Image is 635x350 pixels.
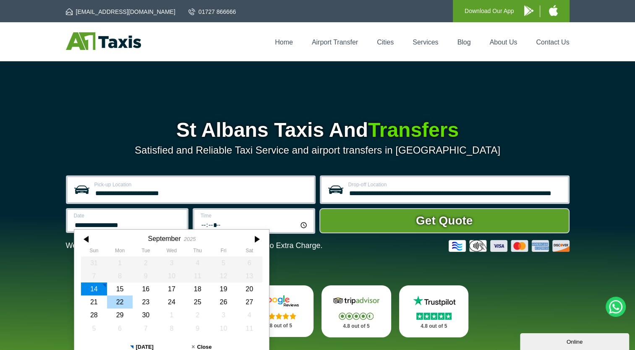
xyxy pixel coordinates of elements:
div: September [148,235,180,243]
div: 04 September 2025 [184,256,210,269]
div: 10 September 2025 [159,269,185,282]
div: 03 October 2025 [210,308,236,321]
p: Download Our App [465,6,514,16]
div: 24 September 2025 [159,295,185,308]
img: Tripadvisor [331,295,382,307]
div: 08 October 2025 [159,322,185,335]
div: 01 October 2025 [159,308,185,321]
h1: St Albans Taxis And [66,120,570,140]
a: [EMAIL_ADDRESS][DOMAIN_NAME] [66,8,175,16]
iframe: chat widget [520,332,631,350]
div: 19 September 2025 [210,282,236,295]
div: 20 September 2025 [236,282,262,295]
div: 07 October 2025 [133,322,159,335]
a: Tripadvisor Stars 4.8 out of 5 [321,285,391,337]
img: Trustpilot [409,295,459,307]
div: 08 September 2025 [107,269,133,282]
label: Time [201,213,308,218]
th: Thursday [184,248,210,256]
p: We Now Accept Card & Contactless Payment In [66,241,323,250]
th: Wednesday [159,248,185,256]
div: 22 September 2025 [107,295,133,308]
a: Services [413,39,438,46]
div: 2025 [183,236,195,242]
label: Drop-off Location [348,182,563,187]
a: 01727 866666 [188,8,236,16]
div: 15 September 2025 [107,282,133,295]
div: 23 September 2025 [133,295,159,308]
div: 26 September 2025 [210,295,236,308]
a: Airport Transfer [312,39,358,46]
label: Date [74,213,182,218]
p: Satisfied and Reliable Taxi Service and airport transfers in [GEOGRAPHIC_DATA] [66,144,570,156]
div: 29 September 2025 [107,308,133,321]
div: 10 October 2025 [210,322,236,335]
img: Google [253,295,304,307]
a: Blog [457,39,470,46]
div: 30 September 2025 [133,308,159,321]
p: 4.8 out of 5 [408,321,460,332]
div: 06 October 2025 [107,322,133,335]
div: 02 October 2025 [184,308,210,321]
div: 11 October 2025 [236,322,262,335]
p: 4.8 out of 5 [253,321,304,331]
div: 28 September 2025 [81,308,107,321]
label: Pick-up Location [94,182,309,187]
th: Tuesday [133,248,159,256]
div: 09 October 2025 [184,322,210,335]
div: 07 September 2025 [81,269,107,282]
img: Stars [339,313,374,320]
img: A1 Taxis iPhone App [549,5,558,16]
a: Contact Us [536,39,569,46]
div: 09 September 2025 [133,269,159,282]
span: The Car at No Extra Charge. [226,241,322,250]
div: 13 September 2025 [236,269,262,282]
div: 01 September 2025 [107,256,133,269]
div: 17 September 2025 [159,282,185,295]
img: A1 Taxis St Albans LTD [66,32,141,50]
img: Stars [416,313,452,320]
div: 31 August 2025 [81,256,107,269]
div: 05 October 2025 [81,322,107,335]
span: Transfers [368,119,459,141]
div: 02 September 2025 [133,256,159,269]
img: Stars [261,313,296,319]
div: 05 September 2025 [210,256,236,269]
div: 14 September 2025 [81,282,107,295]
div: 25 September 2025 [184,295,210,308]
button: Get Quote [319,208,570,233]
a: Home [275,39,293,46]
a: About Us [490,39,517,46]
img: A1 Taxis Android App [524,5,533,16]
th: Friday [210,248,236,256]
div: 11 September 2025 [184,269,210,282]
a: Cities [377,39,394,46]
div: 03 September 2025 [159,256,185,269]
th: Monday [107,248,133,256]
th: Saturday [236,248,262,256]
img: Credit And Debit Cards [449,240,570,252]
div: 27 September 2025 [236,295,262,308]
a: Google Stars 4.8 out of 5 [244,285,314,337]
th: Sunday [81,248,107,256]
div: 06 September 2025 [236,256,262,269]
div: 18 September 2025 [184,282,210,295]
div: 04 October 2025 [236,308,262,321]
a: Trustpilot Stars 4.8 out of 5 [399,285,469,337]
div: 12 September 2025 [210,269,236,282]
div: 21 September 2025 [81,295,107,308]
div: 16 September 2025 [133,282,159,295]
p: 4.8 out of 5 [331,321,382,332]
